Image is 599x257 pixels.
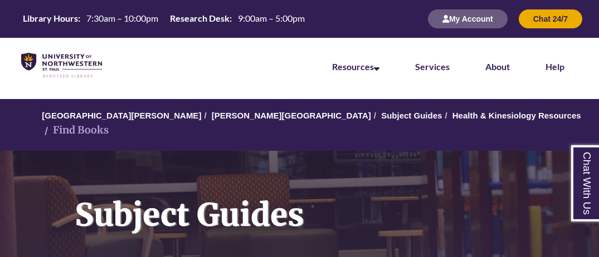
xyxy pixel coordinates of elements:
a: Chat 24/7 [519,14,582,23]
a: Health & Kinesiology Resources [452,111,581,120]
a: My Account [428,14,508,23]
th: Library Hours: [18,12,82,24]
a: About [485,61,510,72]
table: Hours Today [18,12,309,24]
th: Research Desk: [165,12,233,24]
a: [GEOGRAPHIC_DATA][PERSON_NAME] [42,111,201,120]
button: My Account [428,9,508,28]
h1: Subject Guides [62,151,599,252]
a: Help [546,61,564,72]
a: Resources [332,61,379,72]
a: [PERSON_NAME][GEOGRAPHIC_DATA] [212,111,371,120]
img: UNWSP Library Logo [21,53,102,78]
span: 7:30am – 10:00pm [86,13,158,23]
li: Find Books [42,122,109,139]
span: 9:00am – 5:00pm [238,13,305,23]
a: Hours Today [18,12,309,26]
a: Subject Guides [381,111,442,120]
a: Services [415,61,450,72]
button: Chat 24/7 [519,9,582,28]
